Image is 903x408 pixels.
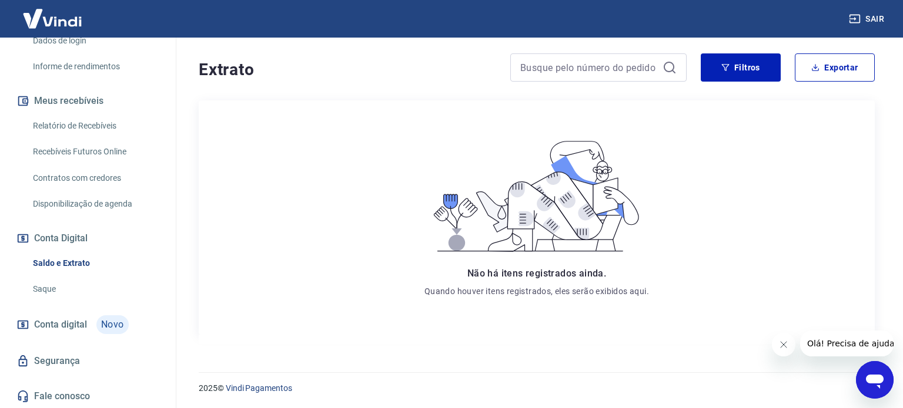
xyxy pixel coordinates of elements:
a: Saque [28,277,162,301]
input: Busque pelo número do pedido [520,59,658,76]
h4: Extrato [199,58,496,82]
span: Novo [96,315,129,334]
a: Contratos com credores [28,166,162,190]
a: Dados de login [28,29,162,53]
a: Informe de rendimentos [28,55,162,79]
iframe: Fechar mensagem [772,333,795,356]
iframe: Mensagem da empresa [800,331,894,356]
button: Meus recebíveis [14,88,162,114]
button: Filtros [701,53,781,82]
button: Exportar [795,53,875,82]
img: Vindi [14,1,91,36]
a: Saldo e Extrato [28,251,162,275]
a: Relatório de Recebíveis [28,114,162,138]
span: Não há itens registrados ainda. [467,268,606,279]
a: Recebíveis Futuros Online [28,140,162,164]
a: Conta digitalNovo [14,311,162,339]
span: Olá! Precisa de ajuda? [7,8,99,18]
p: 2025 © [199,382,875,394]
span: Conta digital [34,316,87,333]
iframe: Botão para abrir a janela de mensagens [856,361,894,399]
button: Sair [847,8,889,30]
a: Vindi Pagamentos [226,383,292,393]
a: Disponibilização de agenda [28,192,162,216]
p: Quando houver itens registrados, eles serão exibidos aqui. [424,285,649,297]
button: Conta Digital [14,225,162,251]
a: Segurança [14,348,162,374]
